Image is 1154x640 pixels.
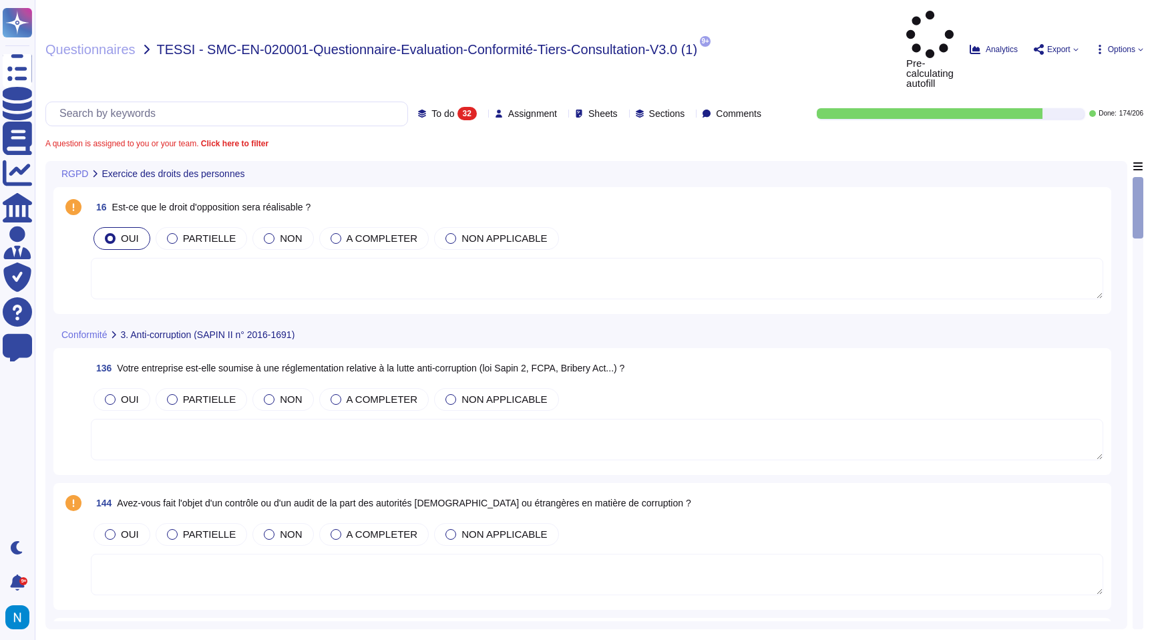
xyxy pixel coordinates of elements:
div: 9+ [19,577,27,585]
span: 9+ [700,36,711,47]
span: Est-ce que le droit d'opposition sera réalisable ? [112,202,311,212]
span: PARTIELLE [183,232,236,244]
span: 136 [91,363,112,373]
img: user [5,605,29,629]
span: Exercice des droits des personnes [102,169,244,178]
span: Votre entreprise est-elle soumise à une réglementation relative à la lutte anti-corruption (loi S... [117,363,624,373]
span: NON APPLICABLE [461,393,547,405]
span: OUI [121,393,139,405]
span: NON APPLICABLE [461,232,547,244]
span: 174 / 206 [1119,110,1143,117]
input: Search by keywords [53,102,407,126]
span: Done: [1099,110,1117,117]
div: F [61,356,85,380]
span: Conformité [61,330,107,339]
span: To do [431,109,454,118]
span: NON [280,232,302,244]
span: PARTIELLE [183,393,236,405]
span: Options [1108,45,1135,53]
b: Click here to filter [198,139,268,148]
span: OUI [121,232,139,244]
span: Analytics [986,45,1018,53]
div: 32 [457,107,477,120]
button: user [3,603,39,632]
span: 3. Anti-corruption (SAPIN II n° 2016-1691) [120,330,295,339]
span: A question is assigned to you or your team. [45,140,268,148]
span: Sections [649,109,685,118]
span: NON [280,528,302,540]
span: Avez-vous fait l'objet d'un contrôle ou d'un audit de la part des autorités [DEMOGRAPHIC_DATA] ou... [117,498,691,508]
span: TESSI - SMC-EN-020001-Questionnaire-Evaluation-Conformité-Tiers-Consultation-V3.0 (1) [157,43,698,56]
span: RGPD [61,169,88,178]
span: Sheets [588,109,618,118]
span: NON APPLICABLE [461,528,547,540]
span: Questionnaires [45,43,136,56]
span: Assignment [508,109,557,118]
span: Export [1047,45,1071,53]
span: 144 [91,498,112,508]
span: NON [280,393,302,405]
span: PARTIELLE [183,528,236,540]
span: A COMPLETER [347,232,418,244]
span: 16 [91,202,107,212]
span: OUI [121,528,139,540]
span: Comments [716,109,761,118]
span: A COMPLETER [347,393,418,405]
span: A COMPLETER [347,528,418,540]
button: Analytics [970,44,1018,55]
span: Pre-calculating autofill [906,11,954,88]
